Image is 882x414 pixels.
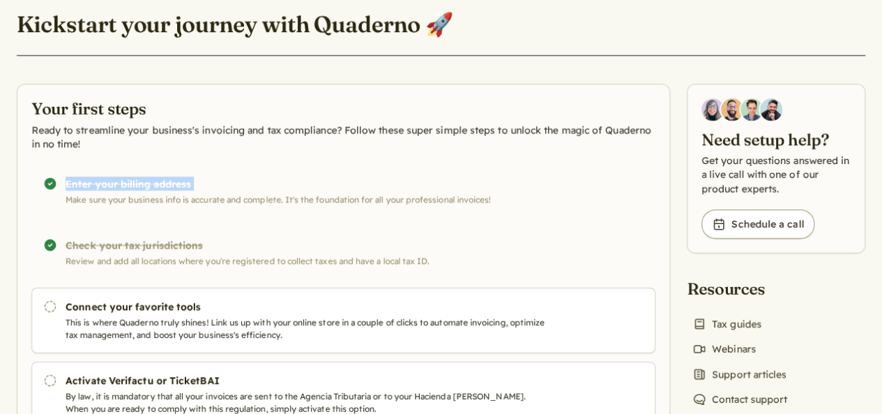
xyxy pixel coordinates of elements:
[31,123,655,151] p: Ready to streamline your business's invoicing and tax compliance? Follow these super simple steps...
[17,10,454,38] h1: Kickstart your journey with Quaderno 🚀
[701,129,851,151] h2: Need setup help?
[687,364,792,384] a: Support articles
[687,390,793,409] a: Contact support
[687,314,767,334] a: Tax guides
[66,300,550,313] h3: Connect your favorite tools
[66,316,550,341] p: This is where Quaderno truly shines! Link us up with your online store in a couple of clicks to a...
[31,288,655,353] a: Connect your favorite tools This is where Quaderno truly shines! Link us up with your online stor...
[687,339,761,359] a: Webinars
[701,154,851,195] p: Get your questions answered in a live call with one of our product experts.
[687,279,793,300] h2: Resources
[701,98,724,121] img: Diana Carrasco, Account Executive at Quaderno
[31,98,655,120] h2: Your first steps
[701,209,814,239] a: Schedule a call
[66,374,550,387] h3: Activate Verifactu or TicketBAI
[721,98,743,121] img: Jairo Fumero, Account Executive at Quaderno
[760,98,782,121] img: Javier Rubio, DevRel at Quaderno
[740,98,763,121] img: Ivo Oltmans, Business Developer at Quaderno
